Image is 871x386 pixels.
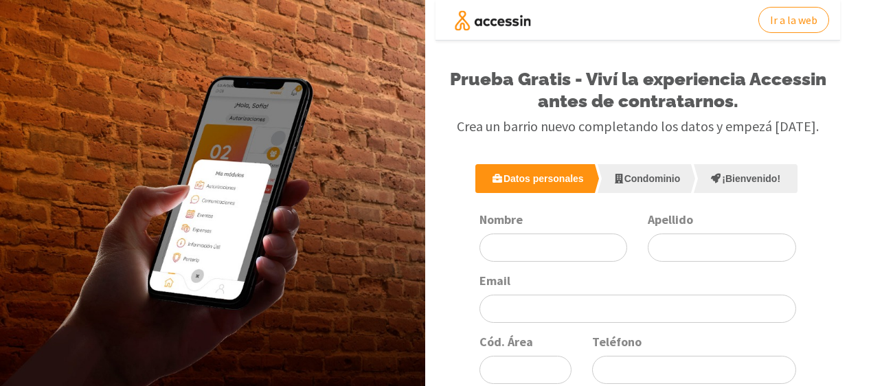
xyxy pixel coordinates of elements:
img: AccessIn [446,10,539,31]
label: Nombre [479,212,523,228]
a: Condominio [598,164,692,193]
label: Email [479,273,510,289]
label: Apellido [648,212,693,228]
label: Teléfono [592,334,642,350]
a: ¡Bienvenido! [694,164,798,193]
h3: Crea un barrio nuevo completando los datos y empezá [DATE]. [446,117,830,135]
h1: Prueba Gratis - Viví la experiencia Accessin antes de contratarnos. [446,68,830,112]
a: Datos personales [475,164,595,193]
label: Cód. Área [479,334,533,350]
a: Ir a la web [758,7,829,33]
